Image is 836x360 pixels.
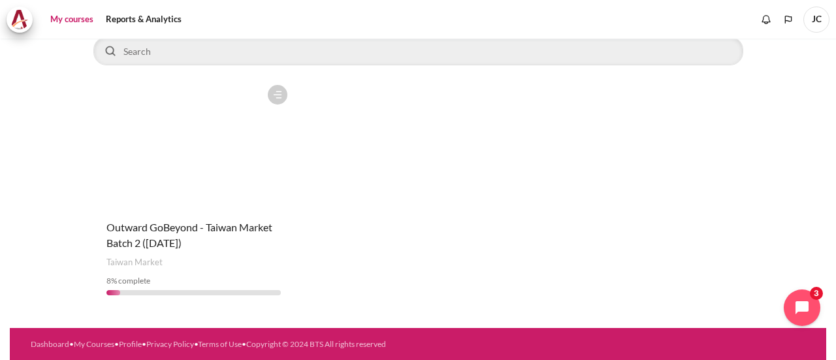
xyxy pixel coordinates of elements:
a: Outward GoBeyond - Taiwan Market Batch 2 ([DATE]) [106,221,272,249]
span: Taiwan Market [106,256,163,269]
span: 8 [106,276,111,286]
a: My courses [46,7,98,33]
a: Profile [119,339,142,349]
a: Privacy Policy [146,339,194,349]
input: Search [93,37,743,65]
a: Reports & Analytics [101,7,186,33]
a: Dashboard [31,339,69,349]
div: Show notification window with no new notifications [756,10,776,29]
button: Languages [779,10,798,29]
img: Architeck [10,10,29,29]
span: JC [803,7,829,33]
div: • • • • • [31,338,457,350]
a: My Courses [74,339,114,349]
a: Copyright © 2024 BTS All rights reserved [246,339,386,349]
a: User menu [803,7,829,33]
div: % complete [106,275,281,287]
a: Architeck Architeck [7,7,39,33]
a: Terms of Use [198,339,242,349]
